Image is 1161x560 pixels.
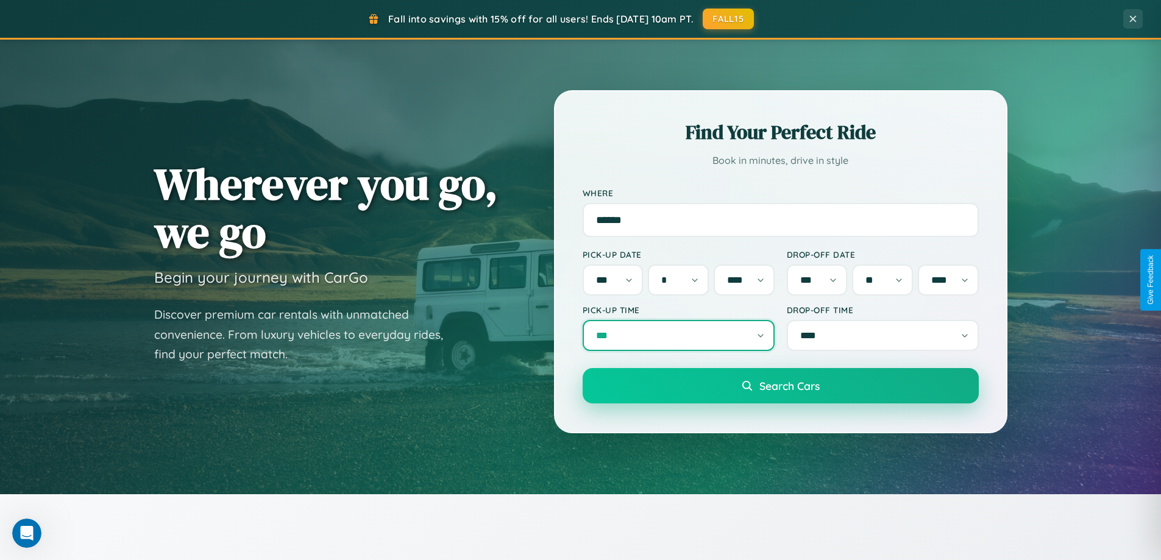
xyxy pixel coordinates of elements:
h2: Find Your Perfect Ride [583,119,979,146]
button: FALL15 [703,9,754,29]
label: Pick-up Time [583,305,775,315]
div: Give Feedback [1146,255,1155,305]
label: Pick-up Date [583,249,775,260]
label: Drop-off Time [787,305,979,315]
button: Search Cars [583,368,979,403]
label: Drop-off Date [787,249,979,260]
h1: Wherever you go, we go [154,160,498,256]
label: Where [583,188,979,198]
p: Book in minutes, drive in style [583,152,979,169]
span: Search Cars [759,379,820,392]
p: Discover premium car rentals with unmatched convenience. From luxury vehicles to everyday rides, ... [154,305,459,364]
h3: Begin your journey with CarGo [154,268,368,286]
span: Fall into savings with 15% off for all users! Ends [DATE] 10am PT. [388,13,694,25]
iframe: Intercom live chat [12,519,41,548]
